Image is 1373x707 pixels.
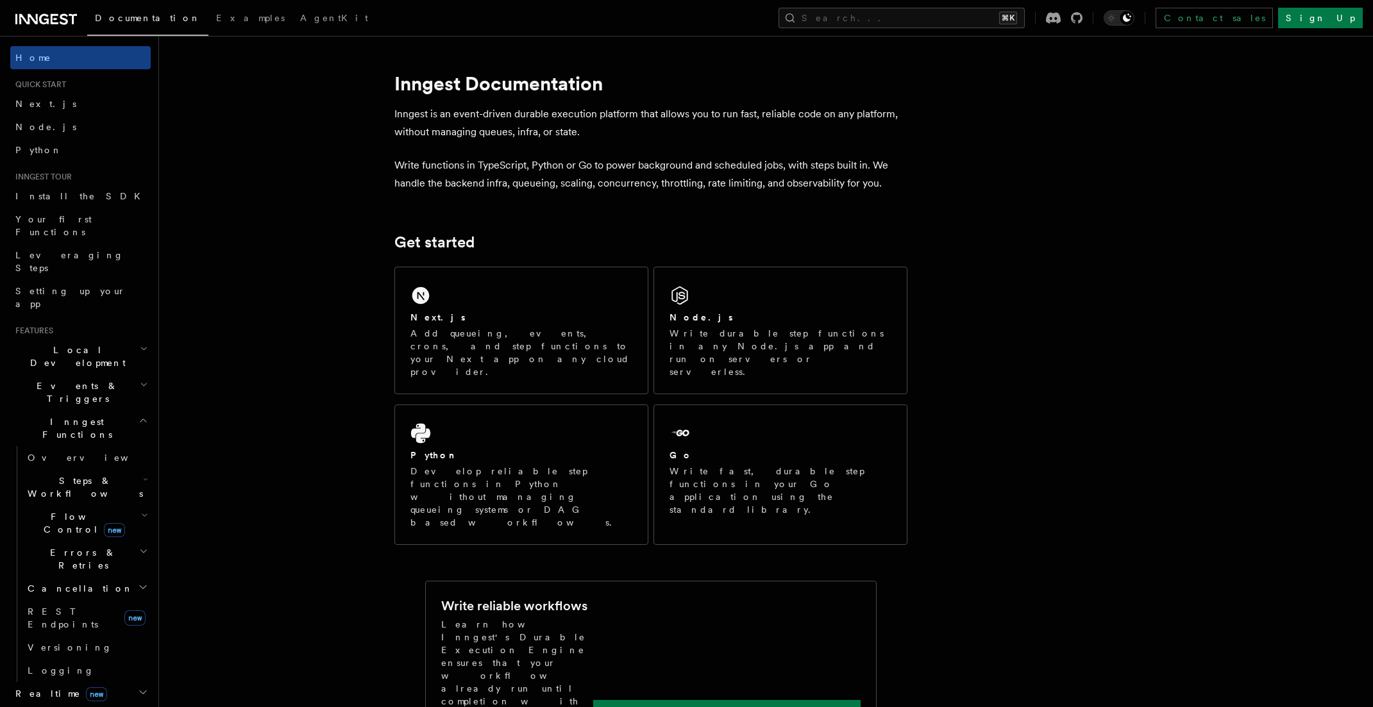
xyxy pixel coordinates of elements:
button: Flow Controlnew [22,505,151,541]
h2: Go [670,449,693,462]
span: REST Endpoints [28,606,98,629]
h2: Python [410,449,458,462]
span: new [104,523,125,537]
span: Quick start [10,79,66,90]
span: Overview [28,453,160,463]
span: Local Development [10,344,140,369]
a: AgentKit [292,4,376,35]
div: Inngest Functions [10,446,151,682]
a: Node.js [10,115,151,138]
a: Examples [208,4,292,35]
button: Realtimenew [10,682,151,705]
a: Home [10,46,151,69]
span: Cancellation [22,582,133,595]
a: GoWrite fast, durable step functions in your Go application using the standard library. [653,404,907,545]
p: Write functions in TypeScript, Python or Go to power background and scheduled jobs, with steps bu... [394,156,907,192]
span: Node.js [15,122,76,132]
a: Leveraging Steps [10,244,151,279]
a: Next.js [10,92,151,115]
span: Inngest tour [10,172,72,182]
a: Sign Up [1278,8,1363,28]
span: Leveraging Steps [15,250,124,273]
span: Examples [216,13,285,23]
span: Flow Control [22,510,141,536]
button: Search...⌘K [779,8,1025,28]
p: Add queueing, events, crons, and step functions to your Next app on any cloud provider. [410,327,632,378]
button: Toggle dark mode [1104,10,1134,26]
button: Steps & Workflows [22,469,151,505]
button: Inngest Functions [10,410,151,446]
span: Steps & Workflows [22,474,143,500]
p: Inngest is an event-driven durable execution platform that allows you to run fast, reliable code ... [394,105,907,141]
button: Local Development [10,338,151,374]
span: new [124,610,146,626]
a: Overview [22,446,151,469]
span: Errors & Retries [22,546,139,572]
a: Install the SDK [10,185,151,208]
a: Your first Functions [10,208,151,244]
a: REST Endpointsnew [22,600,151,636]
a: Next.jsAdd queueing, events, crons, and step functions to your Next app on any cloud provider. [394,267,648,394]
span: Setting up your app [15,286,126,309]
a: Node.jsWrite durable step functions in any Node.js app and run on servers or serverless. [653,267,907,394]
span: Logging [28,665,94,676]
a: Contact sales [1156,8,1273,28]
a: PythonDevelop reliable step functions in Python without managing queueing systems or DAG based wo... [394,404,648,545]
span: Your first Functions [15,214,92,237]
p: Develop reliable step functions in Python without managing queueing systems or DAG based workflows. [410,465,632,529]
span: AgentKit [300,13,368,23]
a: Documentation [87,4,208,36]
span: Home [15,51,51,64]
span: new [86,687,107,701]
span: Features [10,326,53,336]
kbd: ⌘K [999,12,1017,24]
h2: Node.js [670,311,733,324]
span: Python [15,145,62,155]
h1: Inngest Documentation [394,72,907,95]
span: Versioning [28,642,112,653]
h2: Next.js [410,311,466,324]
span: Events & Triggers [10,379,140,405]
a: Get started [394,233,475,251]
span: Next.js [15,99,76,109]
a: Setting up your app [10,279,151,315]
p: Write durable step functions in any Node.js app and run on servers or serverless. [670,327,891,378]
span: Inngest Functions [10,415,139,441]
span: Realtime [10,687,107,700]
a: Logging [22,659,151,682]
span: Documentation [95,13,201,23]
h2: Write reliable workflows [441,597,587,615]
button: Cancellation [22,577,151,600]
button: Errors & Retries [22,541,151,577]
span: Install the SDK [15,191,148,201]
a: Python [10,138,151,162]
p: Write fast, durable step functions in your Go application using the standard library. [670,465,891,516]
button: Events & Triggers [10,374,151,410]
a: Versioning [22,636,151,659]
